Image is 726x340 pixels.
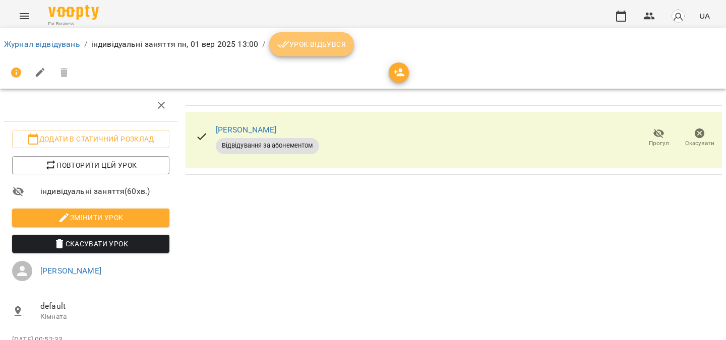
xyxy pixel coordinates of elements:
button: Урок відбувся [269,32,354,56]
nav: breadcrumb [4,32,722,56]
button: Скасувати Урок [12,235,169,253]
img: Voopty Logo [48,5,99,20]
span: UA [699,11,710,21]
a: [PERSON_NAME] [40,266,101,276]
span: Прогул [649,139,669,148]
span: Скасувати Урок [20,238,161,250]
span: Змінити урок [20,212,161,224]
span: For Business [48,21,99,27]
button: Повторити цей урок [12,156,169,174]
button: Прогул [638,124,679,152]
span: Скасувати [685,139,714,148]
li: / [262,38,265,50]
span: Додати в статичний розклад [20,133,161,145]
button: Menu [12,4,36,28]
button: UA [695,7,714,25]
button: Додати в статичний розклад [12,130,169,148]
span: індивідуальні заняття ( 60 хв. ) [40,185,169,197]
span: Повторити цей урок [20,159,161,171]
button: Змінити урок [12,209,169,227]
span: Урок відбувся [277,38,346,50]
button: Скасувати [679,124,720,152]
a: Журнал відвідувань [4,39,80,49]
span: Відвідування за абонементом [216,141,319,150]
span: default [40,300,169,312]
p: індивідуальні заняття пн, 01 вер 2025 13:00 [91,38,258,50]
li: / [84,38,87,50]
a: [PERSON_NAME] [216,125,277,134]
img: avatar_s.png [671,9,685,23]
p: Кімната [40,312,169,322]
